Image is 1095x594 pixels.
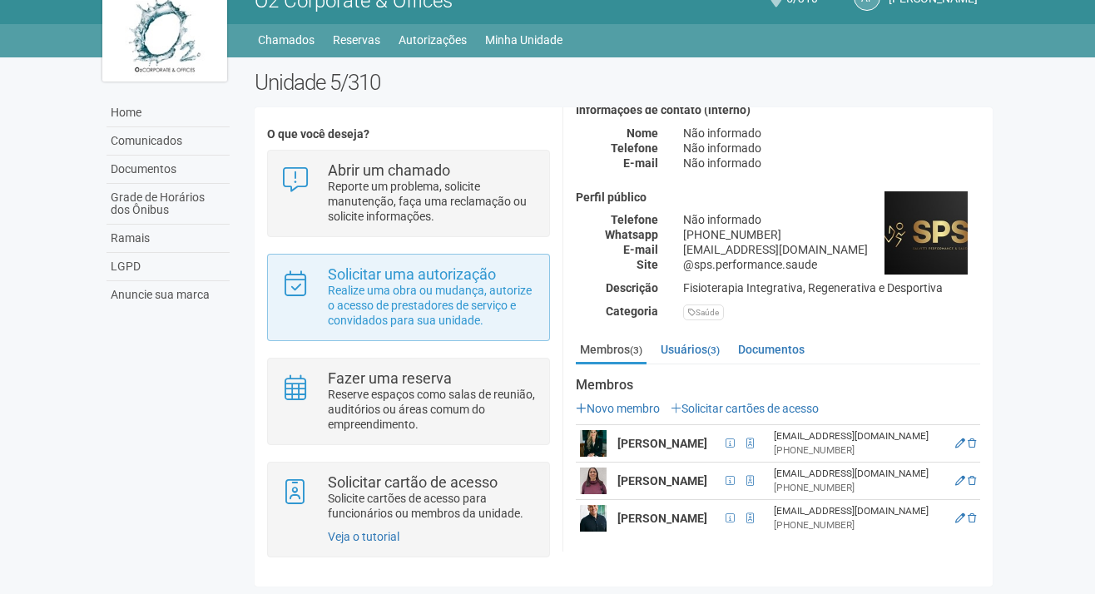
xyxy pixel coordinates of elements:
[671,141,993,156] div: Não informado
[774,518,944,532] div: [PHONE_NUMBER]
[280,267,536,328] a: Solicitar uma autorização Realize uma obra ou mudança, autorize o acesso de prestadores de serviç...
[576,402,660,415] a: Novo membro
[107,253,230,281] a: LGPD
[267,128,549,141] h4: O que você deseja?
[617,437,707,450] strong: [PERSON_NAME]
[107,127,230,156] a: Comunicados
[606,281,658,295] strong: Descrição
[580,505,607,532] img: user.png
[328,179,537,224] p: Reporte um problema, solicite manutenção, faça uma reclamação ou solicite informações.
[576,337,647,364] a: Membros(3)
[280,163,536,224] a: Abrir um chamado Reporte um problema, solicite manutenção, faça uma reclamação ou solicite inform...
[671,156,993,171] div: Não informado
[576,191,980,204] h4: Perfil público
[774,481,944,495] div: [PHONE_NUMBER]
[328,369,452,387] strong: Fazer uma reserva
[774,504,944,518] div: [EMAIL_ADDRESS][DOMAIN_NAME]
[968,475,976,487] a: Excluir membro
[955,475,965,487] a: Editar membro
[328,387,537,432] p: Reserve espaços como salas de reunião, auditórios ou áreas comum do empreendimento.
[605,228,658,241] strong: Whatsapp
[627,126,658,140] strong: Nome
[611,141,658,155] strong: Telefone
[107,99,230,127] a: Home
[968,438,976,449] a: Excluir membro
[657,337,724,362] a: Usuários(3)
[580,430,607,457] img: user.png
[774,443,944,458] div: [PHONE_NUMBER]
[328,473,498,491] strong: Solicitar cartão de acesso
[671,126,993,141] div: Não informado
[707,344,720,356] small: (3)
[671,212,993,227] div: Não informado
[328,491,537,521] p: Solicite cartões de acesso para funcionários ou membros da unidade.
[328,265,496,283] strong: Solicitar uma autorização
[671,402,819,415] a: Solicitar cartões de acesso
[576,104,980,116] h4: Informações de contato (interno)
[630,344,642,356] small: (3)
[637,258,658,271] strong: Site
[328,283,537,328] p: Realize uma obra ou mudança, autorize o acesso de prestadores de serviço e convidados para sua un...
[399,28,467,52] a: Autorizações
[671,280,993,295] div: Fisioterapia Integrativa, Regenerativa e Desportiva
[485,28,562,52] a: Minha Unidade
[955,438,965,449] a: Editar membro
[576,378,980,393] strong: Membros
[328,161,450,179] strong: Abrir um chamado
[884,191,968,275] img: business.png
[333,28,380,52] a: Reservas
[671,242,993,257] div: [EMAIL_ADDRESS][DOMAIN_NAME]
[107,225,230,253] a: Ramais
[683,304,724,320] div: Saúde
[107,156,230,184] a: Documentos
[623,243,658,256] strong: E-mail
[280,371,536,432] a: Fazer uma reserva Reserve espaços como salas de reunião, auditórios ou áreas comum do empreendime...
[617,474,707,488] strong: [PERSON_NAME]
[255,70,993,95] h2: Unidade 5/310
[671,227,993,242] div: [PHONE_NUMBER]
[580,468,607,494] img: user.png
[258,28,315,52] a: Chamados
[107,281,230,309] a: Anuncie sua marca
[606,304,658,318] strong: Categoria
[955,512,965,524] a: Editar membro
[774,467,944,481] div: [EMAIL_ADDRESS][DOMAIN_NAME]
[280,475,536,521] a: Solicitar cartão de acesso Solicite cartões de acesso para funcionários ou membros da unidade.
[774,429,944,443] div: [EMAIL_ADDRESS][DOMAIN_NAME]
[968,512,976,524] a: Excluir membro
[617,512,707,525] strong: [PERSON_NAME]
[107,184,230,225] a: Grade de Horários dos Ônibus
[328,530,399,543] a: Veja o tutorial
[623,156,658,170] strong: E-mail
[671,257,993,272] div: @sps.performance.saude
[611,213,658,226] strong: Telefone
[734,337,809,362] a: Documentos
